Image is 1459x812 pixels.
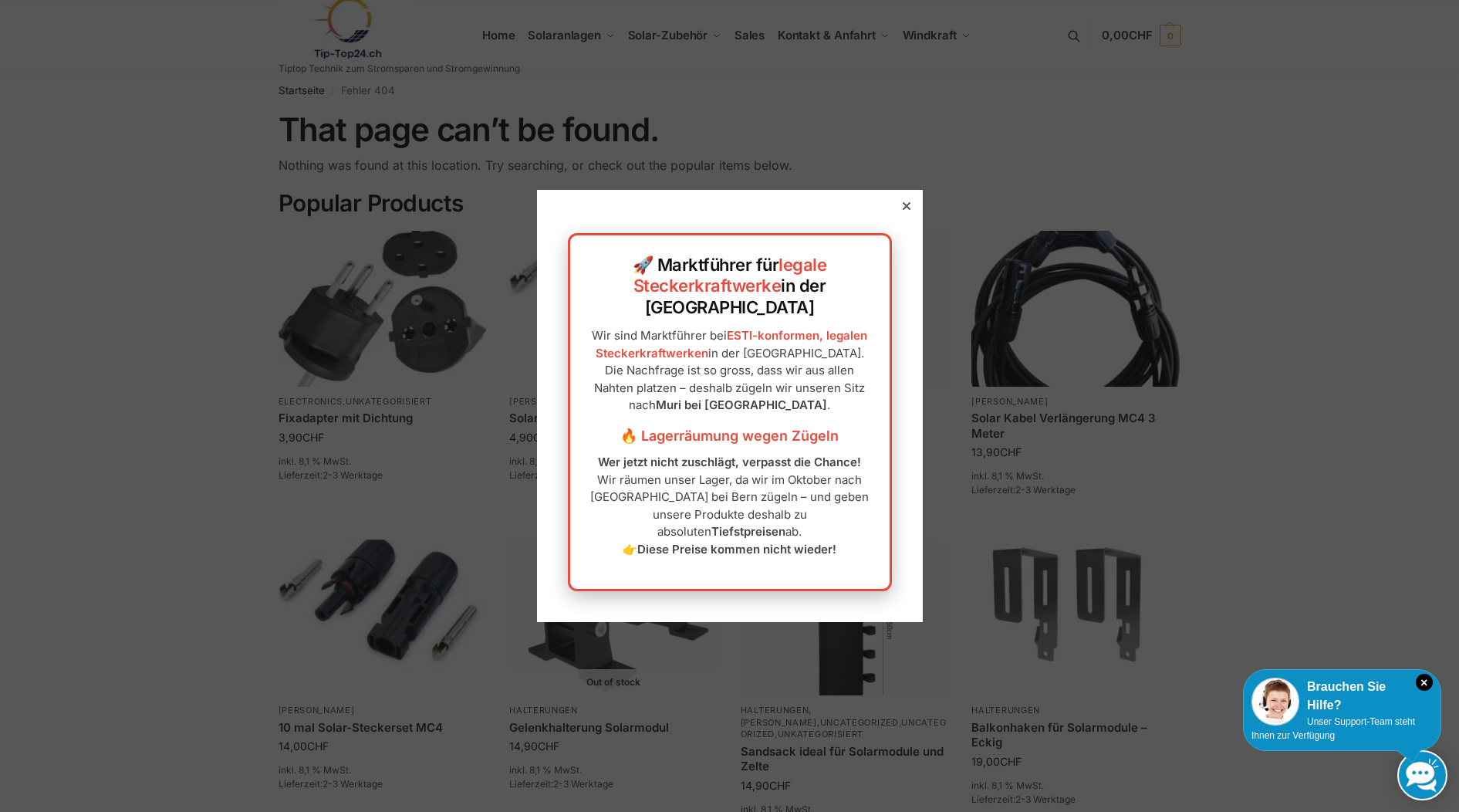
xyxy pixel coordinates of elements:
[596,328,868,360] a: ESTI-konformen, legalen Steckerkraftwerken
[656,398,827,412] strong: Muri bei [GEOGRAPHIC_DATA]
[633,255,827,296] a: legale Steckerkraftwerke
[1251,716,1415,741] span: Unser Support-Team steht Ihnen zur Verfügung
[711,524,785,539] strong: Tiefstpreisen
[1251,678,1433,715] div: Brauchen Sie Hilfe?
[586,327,874,414] p: Wir sind Marktführer bei in der [GEOGRAPHIC_DATA]. Die Nachfrage ist so gross, dass wir aus allen...
[586,426,874,446] h3: 🔥 Lagerräumung wegen Zügeln
[1416,674,1433,691] i: Schließen
[637,542,836,557] strong: Diese Preise kommen nicht wieder!
[586,454,874,558] p: Wir räumen unser Lager, da wir im Oktober nach [GEOGRAPHIC_DATA] bei Bern zügeln – und geben unse...
[1251,678,1299,726] img: Customer service
[598,455,861,469] strong: Wer jetzt nicht zuschlägt, verpasst die Chance!
[586,255,874,319] h2: 🚀 Marktführer für in der [GEOGRAPHIC_DATA]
